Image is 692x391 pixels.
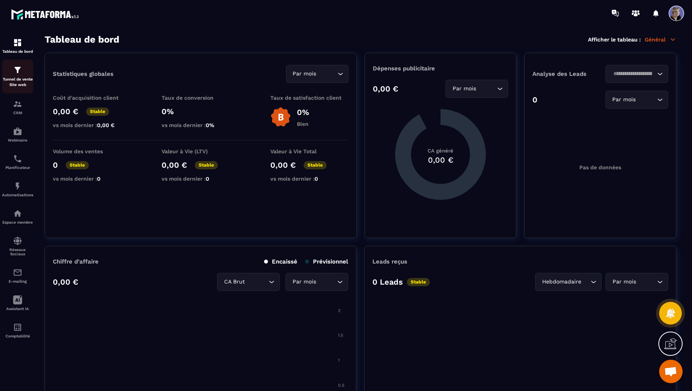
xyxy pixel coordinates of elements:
[270,107,291,127] img: b-badge-o.b3b20ee6.svg
[53,258,99,265] p: Chiffre d’affaire
[2,176,33,203] a: automationsautomationsAutomatisations
[2,317,33,344] a: accountantaccountantComptabilité
[611,278,638,286] span: Par mois
[338,333,343,338] tspan: 1.5
[53,70,113,77] p: Statistiques globales
[304,161,327,169] p: Stable
[264,258,297,265] p: Encaissé
[2,148,33,176] a: schedulerschedulerPlanificateur
[53,160,58,170] p: 0
[297,121,309,127] p: Bien
[97,122,115,128] span: 0,00 €
[162,95,240,101] p: Taux de conversion
[45,34,119,45] h3: Tableau de bord
[2,262,33,289] a: emailemailE-mailing
[315,176,318,182] span: 0
[53,122,131,128] p: vs mois dernier :
[291,70,318,78] span: Par mois
[53,107,78,116] p: 0,00 €
[13,268,22,277] img: email
[372,277,403,287] p: 0 Leads
[86,108,109,116] p: Stable
[2,193,33,197] p: Automatisations
[532,70,600,77] p: Analyse des Leads
[338,358,340,363] tspan: 1
[478,84,495,93] input: Search for option
[2,220,33,224] p: Espace membre
[162,176,240,182] p: vs mois dernier :
[2,289,33,317] a: Assistant IA
[372,258,407,265] p: Leads reçus
[246,278,267,286] input: Search for option
[2,93,33,121] a: formationformationCRM
[661,363,663,368] tspan: 1
[13,99,22,109] img: formation
[588,36,641,43] p: Afficher le tableau :
[611,70,655,78] input: Search for option
[13,181,22,191] img: automations
[638,95,655,104] input: Search for option
[286,65,349,83] div: Search for option
[13,154,22,163] img: scheduler
[270,148,349,154] p: Valeur à Vie Total
[2,111,33,115] p: CRM
[451,84,478,93] span: Par mois
[305,258,348,265] p: Prévisionnel
[606,65,668,83] div: Search for option
[638,278,655,286] input: Search for option
[286,273,348,291] div: Search for option
[407,278,430,286] p: Stable
[217,273,280,291] div: Search for option
[270,95,349,101] p: Taux de satisfaction client
[2,49,33,54] p: Tableau de bord
[195,161,218,169] p: Stable
[270,176,349,182] p: vs mois dernier :
[2,248,33,256] p: Réseaux Sociaux
[2,121,33,148] a: automationsautomationsWebinaire
[297,108,309,117] p: 0%
[11,7,81,22] img: logo
[13,38,22,47] img: formation
[97,176,101,182] span: 0
[53,148,131,154] p: Volume des ventes
[13,236,22,246] img: social-network
[13,323,22,332] img: accountant
[162,122,240,128] p: vs mois dernier :
[540,278,583,286] span: Hebdomadaire
[206,122,214,128] span: 0%
[2,138,33,142] p: Webinaire
[53,176,131,182] p: vs mois dernier :
[53,95,131,101] p: Coût d'acquisition client
[645,36,676,43] p: Général
[318,70,336,78] input: Search for option
[2,32,33,59] a: formationformationTableau de bord
[659,360,683,383] div: Ouvrir le chat
[162,148,240,154] p: Valeur à Vie (LTV)
[13,209,22,218] img: automations
[2,59,33,93] a: formationformationTunnel de vente Site web
[579,164,621,170] p: Pas de données
[373,84,398,93] p: 0,00 €
[2,334,33,338] p: Comptabilité
[318,278,335,286] input: Search for option
[222,278,246,286] span: CA Brut
[2,203,33,230] a: automationsautomationsEspace membre
[338,308,340,313] tspan: 2
[66,161,89,169] p: Stable
[606,273,668,291] div: Search for option
[53,277,78,287] p: 0,00 €
[2,165,33,170] p: Planificateur
[532,95,537,104] p: 0
[2,279,33,283] p: E-mailing
[2,77,33,88] p: Tunnel de vente Site web
[162,107,240,116] p: 0%
[338,383,344,388] tspan: 0.5
[2,307,33,311] p: Assistant IA
[13,65,22,75] img: formation
[291,278,318,286] span: Par mois
[162,160,187,170] p: 0,00 €
[606,91,668,109] div: Search for option
[270,160,296,170] p: 0,00 €
[373,65,509,72] p: Dépenses publicitaire
[2,230,33,262] a: social-networksocial-networkRéseaux Sociaux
